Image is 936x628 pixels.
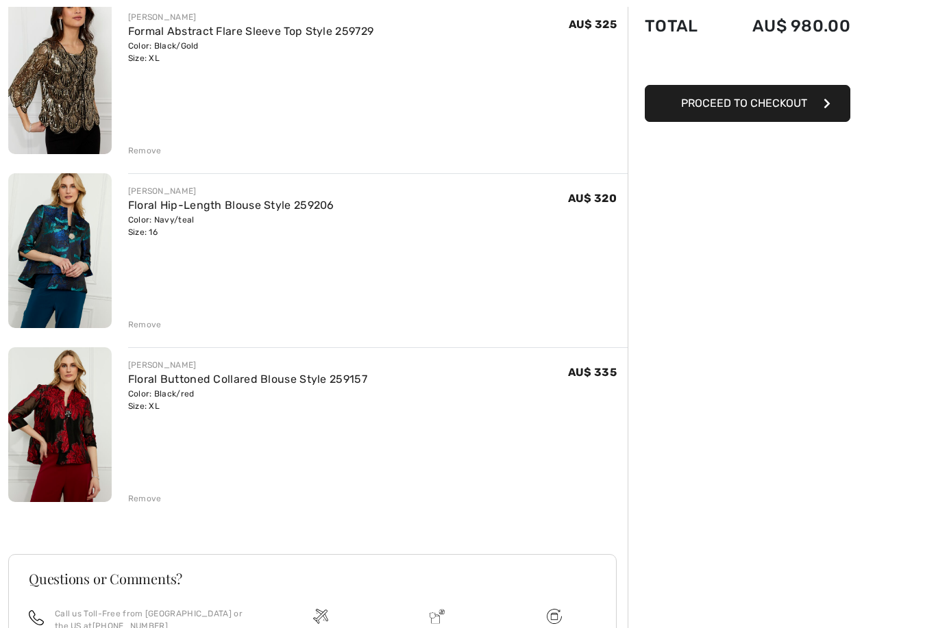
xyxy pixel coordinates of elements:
img: Floral Buttoned Collared Blouse Style 259157 [8,347,112,502]
span: AU$ 320 [568,192,617,205]
img: Free shipping on orders over $180 [547,609,562,624]
div: Remove [128,492,162,505]
img: Floral Hip-Length Blouse Style 259206 [8,173,112,328]
button: Proceed to Checkout [645,85,850,122]
a: Formal Abstract Flare Sleeve Top Style 259729 [128,25,374,38]
iframe: PayPal [645,49,850,80]
a: Floral Buttoned Collared Blouse Style 259157 [128,373,367,386]
div: Remove [128,318,162,331]
div: Remove [128,145,162,157]
div: Color: Black/red Size: XL [128,388,367,412]
div: [PERSON_NAME] [128,359,367,371]
div: Color: Black/Gold Size: XL [128,40,374,64]
img: Free shipping on orders over $180 [313,609,328,624]
a: Floral Hip-Length Blouse Style 259206 [128,199,334,212]
span: AU$ 335 [568,366,617,379]
span: AU$ 325 [569,18,617,31]
img: call [29,610,44,625]
td: AU$ 980.00 [717,3,850,49]
h3: Questions or Comments? [29,572,596,586]
div: [PERSON_NAME] [128,185,334,197]
div: [PERSON_NAME] [128,11,374,23]
img: Delivery is a breeze since we pay the duties! [430,609,445,624]
span: Proceed to Checkout [681,97,807,110]
div: Color: Navy/teal Size: 16 [128,214,334,238]
td: Total [645,3,717,49]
